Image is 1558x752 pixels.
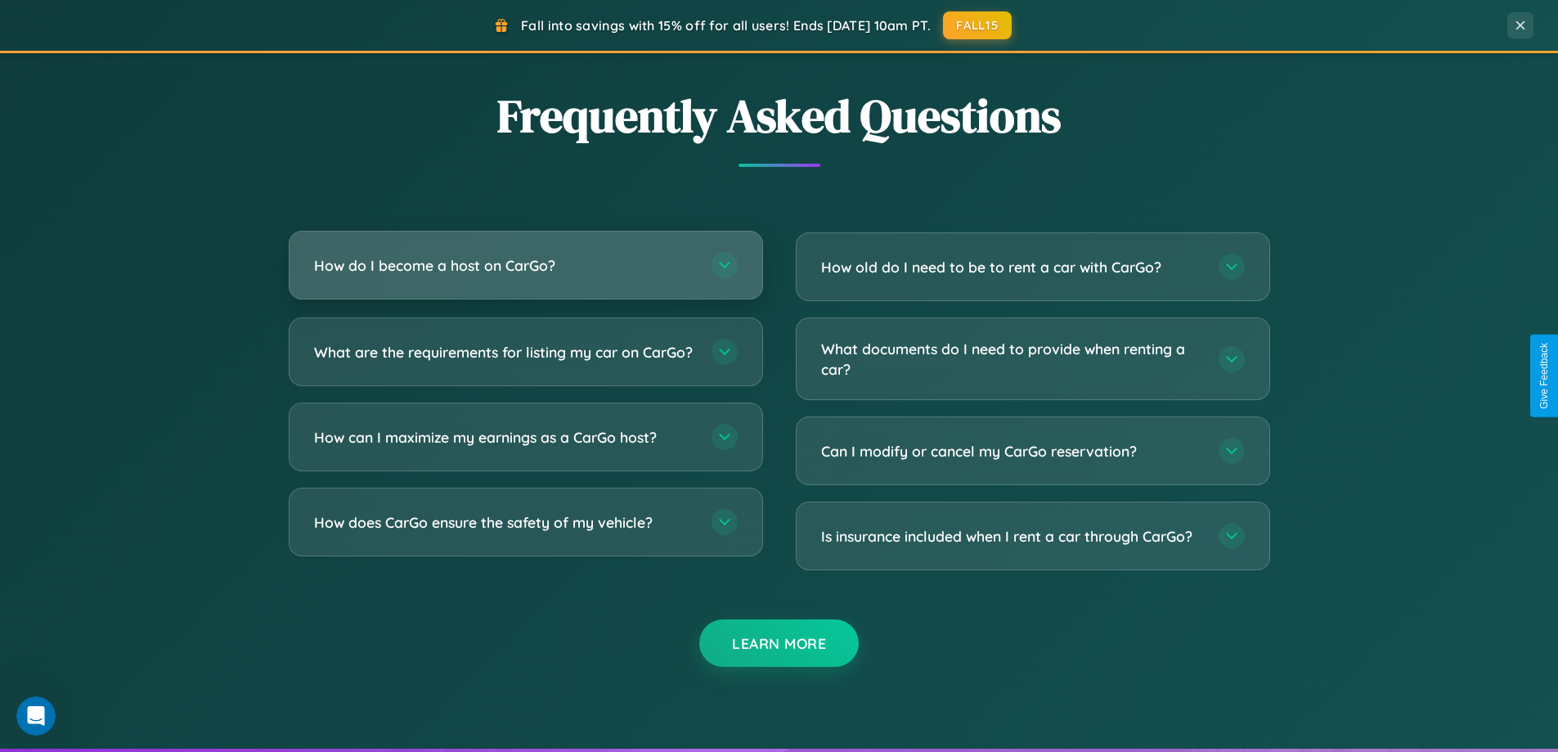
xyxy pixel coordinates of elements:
h3: How does CarGo ensure the safety of my vehicle? [314,512,695,533]
button: Learn More [699,619,859,667]
h3: How old do I need to be to rent a car with CarGo? [821,257,1202,277]
iframe: Intercom live chat [16,696,56,736]
h3: What documents do I need to provide when renting a car? [821,339,1202,379]
h3: What are the requirements for listing my car on CarGo? [314,342,695,362]
h3: How can I maximize my earnings as a CarGo host? [314,427,695,448]
h3: Can I modify or cancel my CarGo reservation? [821,441,1202,462]
h2: Frequently Asked Questions [289,84,1270,147]
button: FALL15 [943,11,1012,39]
h3: How do I become a host on CarGo? [314,255,695,276]
span: Fall into savings with 15% off for all users! Ends [DATE] 10am PT. [521,17,931,34]
h3: Is insurance included when I rent a car through CarGo? [821,526,1202,547]
div: Give Feedback [1538,343,1550,409]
